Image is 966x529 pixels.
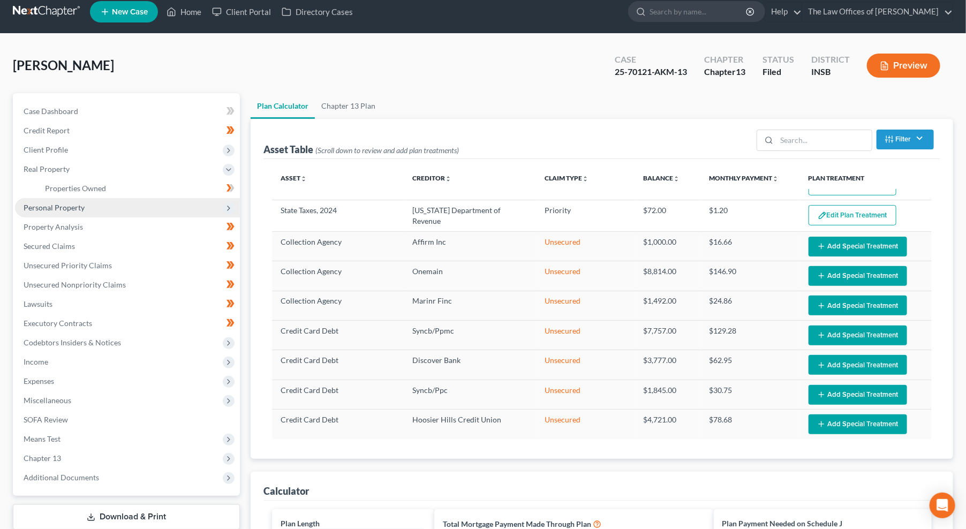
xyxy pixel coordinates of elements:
input: Search... [777,130,872,150]
td: $24.86 [701,291,800,320]
span: Additional Documents [24,473,99,482]
span: Unsecured Nonpriority Claims [24,280,126,289]
td: $8,814.00 [635,261,701,291]
span: Properties Owned [45,184,106,193]
span: (Scroll down to review and add plan treatments) [315,146,459,155]
span: SOFA Review [24,415,68,424]
div: Chapter [704,54,745,66]
div: Filed [763,66,794,78]
span: Property Analysis [24,222,83,231]
div: INSB [811,66,850,78]
td: $7,757.00 [635,321,701,350]
span: Expenses [24,376,54,386]
a: Balanceunfold_more [644,174,680,182]
div: Open Intercom Messenger [930,493,955,518]
button: Add Special Treatment [809,266,907,286]
td: Syncb/Ppc [404,380,535,409]
td: Priority [536,200,635,231]
td: Unsecured [536,291,635,320]
td: Unsecured [536,410,635,439]
a: Case Dashboard [15,102,240,121]
a: Credit Report [15,121,240,140]
i: unfold_more [300,176,307,182]
a: Lawsuits [15,294,240,314]
td: $1,845.00 [635,380,701,409]
a: Monthly Paymentunfold_more [710,174,779,182]
td: Collection Agency [272,261,404,291]
span: Case Dashboard [24,107,78,116]
td: Unsecured [536,321,635,350]
td: Credit Card Debt [272,321,404,350]
span: New Case [112,8,148,16]
a: Properties Owned [36,179,240,198]
button: Filter [877,130,934,149]
td: Hoosier Hills Credit Union [404,410,535,439]
td: Discover Bank [404,350,535,380]
i: unfold_more [445,176,451,182]
td: $78.68 [701,410,800,439]
td: $4,721.00 [635,410,701,439]
div: Status [763,54,794,66]
button: Add Special Treatment [809,385,907,405]
td: Credit Card Debt [272,410,404,439]
td: $30.75 [701,380,800,409]
a: SOFA Review [15,410,240,429]
a: Plan Calculator [251,93,315,119]
a: Executory Contracts [15,314,240,333]
button: Add Special Treatment [809,237,907,256]
td: $1,492.00 [635,291,701,320]
td: Credit Card Debt [272,380,404,409]
i: unfold_more [773,176,779,182]
a: Client Portal [207,2,276,21]
a: Unsecured Priority Claims [15,256,240,275]
td: Unsecured [536,231,635,261]
span: Client Profile [24,145,68,154]
span: Miscellaneous [24,396,71,405]
span: Secured Claims [24,241,75,251]
td: Unsecured [536,261,635,291]
span: [PERSON_NAME] [13,57,114,73]
td: $72.00 [635,200,701,231]
div: 25-70121-AKM-13 [615,66,687,78]
input: Search by name... [650,2,748,21]
td: Onemain [404,261,535,291]
button: Add Special Treatment [809,296,907,315]
td: $146.90 [701,261,800,291]
td: Unsecured [536,350,635,380]
td: State Taxes, 2024 [272,200,404,231]
div: Case [615,54,687,66]
a: Property Analysis [15,217,240,237]
td: [US_STATE] Department of Revenue [404,200,535,231]
span: 13 [736,66,745,77]
span: Chapter 13 [24,454,61,463]
i: unfold_more [674,176,680,182]
span: Real Property [24,164,70,173]
td: $62.95 [701,350,800,380]
button: Add Special Treatment [809,414,907,434]
a: Claim Typeunfold_more [545,174,588,182]
span: Means Test [24,434,61,443]
span: Codebtors Insiders & Notices [24,338,121,347]
div: Calculator [263,485,309,497]
td: $16.66 [701,231,800,261]
td: Marinr Finc [404,291,535,320]
a: The Law Offices of [PERSON_NAME] [803,2,953,21]
span: Personal Property [24,203,85,212]
td: Credit Card Debt [272,350,404,380]
td: $3,777.00 [635,350,701,380]
th: Plan Treatment [800,168,932,189]
span: Income [24,357,48,366]
span: Executory Contracts [24,319,92,328]
a: Unsecured Nonpriority Claims [15,275,240,294]
td: Collection Agency [272,291,404,320]
a: Home [161,2,207,21]
td: Syncb/Ppmc [404,321,535,350]
td: Affirm Inc [404,231,535,261]
button: Add Special Treatment [809,326,907,345]
span: Credit Report [24,126,70,135]
td: $1.20 [701,200,800,231]
td: Unsecured [536,380,635,409]
a: Creditorunfold_more [412,174,451,182]
td: $1,000.00 [635,231,701,261]
button: Add Special Treatment [809,355,907,375]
